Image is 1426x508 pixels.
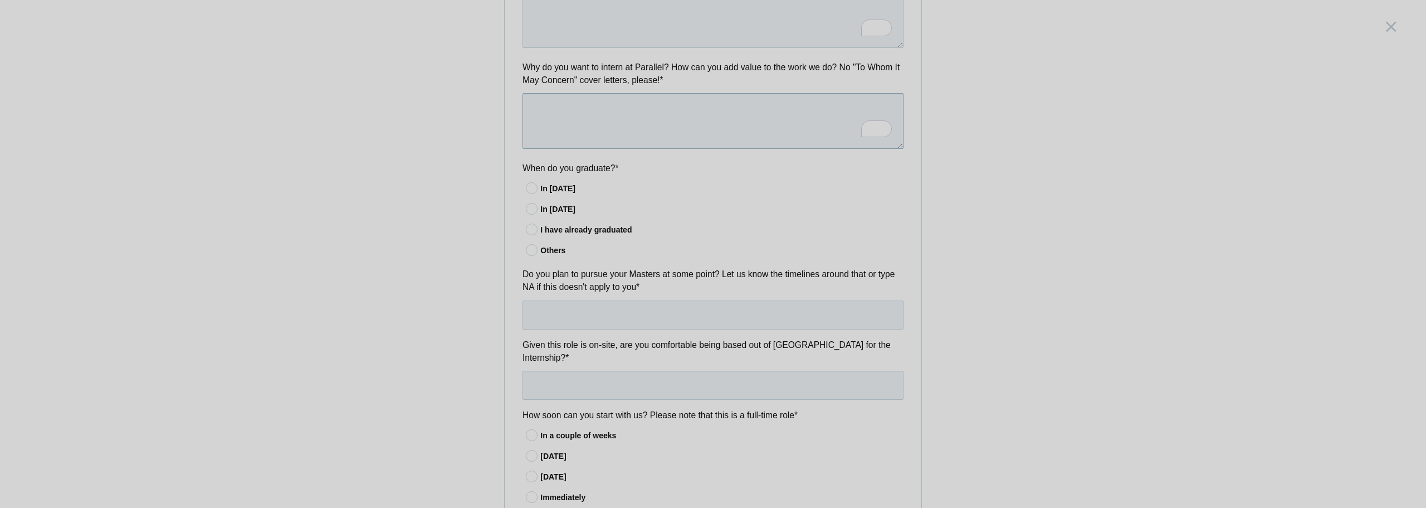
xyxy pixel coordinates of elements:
[540,471,904,483] div: [DATE]
[540,430,904,442] div: In a couple of weeks
[522,61,904,87] label: Why do you want to intern at Parallel? How can you add value to the work we do? No "To Whom It Ma...
[522,338,904,365] label: Given this role is on-site, are you comfortable being based out of [GEOGRAPHIC_DATA] for the Inte...
[540,224,904,236] div: I have already graduated
[522,162,904,175] label: When do you graduate?
[522,93,904,149] textarea: To enrich screen reader interactions, please activate Accessibility in Grammarly extension settings
[522,268,904,294] label: Do you plan to pursue your Masters at some point? Let us know the timelines around that or type N...
[540,183,904,195] div: In [DATE]
[540,451,904,462] div: [DATE]
[540,492,904,504] div: Immediately
[522,409,904,422] label: How soon can you start with us? Please note that this is a full-time role
[540,245,904,257] div: Others
[540,204,904,215] div: In [DATE]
